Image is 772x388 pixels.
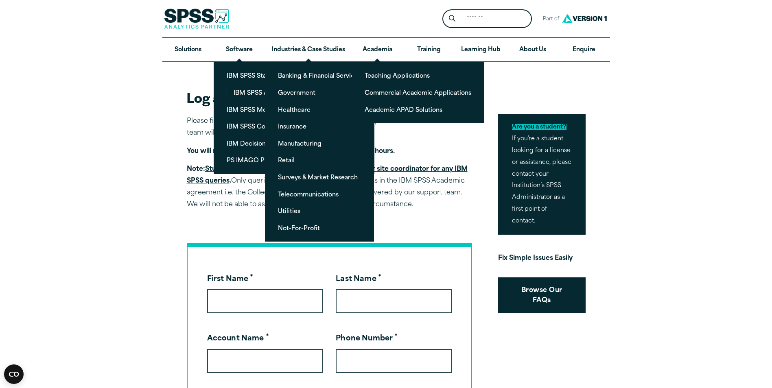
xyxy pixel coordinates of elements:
[214,38,265,62] a: Software
[336,276,381,283] label: Last Name
[162,38,214,62] a: Solutions
[271,220,367,235] a: Not-For-Profit
[187,88,472,107] h2: Log a Support Ticket
[442,9,532,28] form: Site Header Search Form
[162,38,610,62] nav: Desktop version of site main menu
[271,170,367,185] a: Surveys & Market Research
[220,136,368,151] a: IBM Decision Optimisation
[498,114,586,234] p: If you’re a student looking for a license or assistance, please contact your Institution’s SPSS A...
[187,116,472,139] p: Please fill out the form below with as much information as possible and a member of the team will...
[187,148,395,155] strong: You will receive a First Response to your inquiry within 24 hours.
[227,85,368,100] a: IBM SPSS Amos
[271,68,367,83] a: Banking & Financial Services
[271,119,367,134] a: Insurance
[187,166,468,184] strong: Note: .
[507,38,558,62] a: About Us
[271,102,367,117] a: Healthcare
[271,85,367,100] a: Government
[403,38,454,62] a: Training
[220,102,368,117] a: IBM SPSS Modeler
[271,187,367,202] a: Telecommunications
[271,203,367,218] a: Utilities
[220,119,368,134] a: IBM SPSS Collaboration Deployment Services
[449,15,455,22] svg: Search magnifying glass icon
[220,153,368,168] a: PS IMAGO PRO
[352,61,484,123] ul: Academia
[207,276,254,283] label: First Name
[220,68,368,83] a: IBM SPSS Statistics
[358,68,478,83] a: Teaching Applications
[358,85,478,100] a: Commercial Academic Applications
[512,124,566,130] mark: Are you a student?
[265,61,374,242] ul: Industries & Case Studies
[358,102,478,117] a: Academic APAD Solutions
[336,335,398,342] label: Phone Number
[4,364,24,384] button: Open CMP widget
[265,38,352,62] a: Industries & Case Studies
[558,38,610,62] a: Enquire
[271,153,367,168] a: Retail
[498,253,586,264] p: Fix Simple Issues Easily
[164,9,229,29] img: SPSS Analytics Partner
[207,335,269,342] label: Account Name
[498,277,586,313] a: Browse Our FAQs
[187,163,472,210] p: Only queries sent by the designated contacts in the IBM SPSS Academic agreement i.e. the College/...
[560,11,609,26] img: Version1 Logo
[455,38,507,62] a: Learning Hub
[214,61,374,174] ul: Software
[271,136,367,151] a: Manufacturing
[444,11,459,26] button: Search magnifying glass icon
[538,13,560,25] span: Part of
[352,38,403,62] a: Academia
